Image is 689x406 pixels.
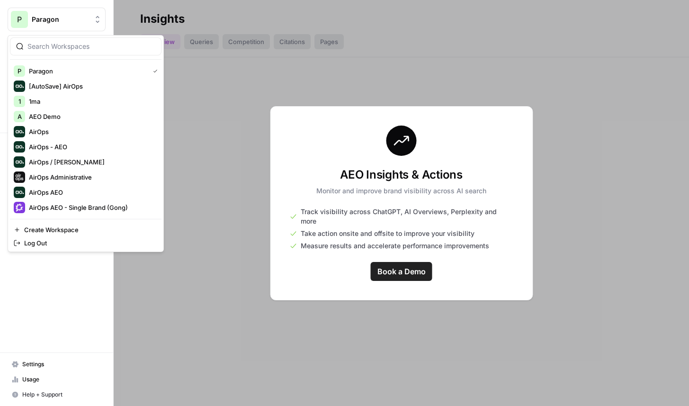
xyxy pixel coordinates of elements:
span: Take action onsite and offsite to improve your visibility [301,229,474,238]
img: AirOps AEO - Single Brand (Gong) Logo [14,202,25,213]
span: AirOps AEO - Single Brand (Gong) [29,203,154,212]
span: AirOps / [PERSON_NAME] [29,157,154,167]
p: Monitor and improve brand visibility across AI search [316,186,486,196]
span: Measure results and accelerate performance improvements [301,241,489,251]
a: Book a Demo [371,262,432,281]
span: AirOps - AEO [29,142,154,152]
img: AirOps - AEO Logo [14,141,25,153]
span: Usage [22,375,101,384]
span: P [18,66,21,76]
span: AirOps AEO [29,188,154,197]
img: AirOps Administrative Logo [14,171,25,183]
a: Usage [8,372,106,387]
span: 1ma [29,97,154,106]
span: AEO Demo [29,112,154,121]
span: [AutoSave] AirOps [29,81,154,91]
span: Book a Demo [377,266,426,277]
button: Help + Support [8,387,106,402]
span: Paragon [29,66,145,76]
input: Search Workspaces [27,42,155,51]
img: [AutoSave] AirOps Logo [14,81,25,92]
span: Help + Support [22,390,101,399]
button: Workspace: Paragon [8,8,106,31]
h3: AEO Insights & Actions [316,167,486,182]
img: AirOps Logo [14,126,25,137]
span: AirOps Administrative [29,172,154,182]
span: Paragon [32,15,89,24]
img: AirOps AEO Logo [14,187,25,198]
div: Workspace: Paragon [8,35,164,252]
span: Settings [22,360,101,369]
a: Log Out [10,236,161,250]
a: Create Workspace [10,223,161,236]
img: AirOps / Nicholas Cabral Logo [14,156,25,168]
span: Log Out [24,238,154,248]
span: Track visibility across ChatGPT, AI Overviews, Perplexity and more [301,207,513,226]
span: 1 [18,97,21,106]
span: A [18,112,22,121]
span: AirOps [29,127,154,136]
span: P [17,14,22,25]
span: Create Workspace [24,225,154,235]
a: Settings [8,357,106,372]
